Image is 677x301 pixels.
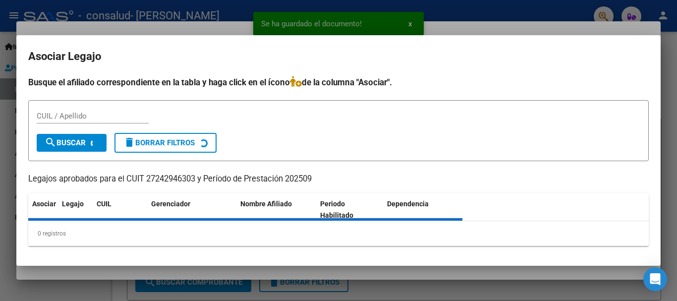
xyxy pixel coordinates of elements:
mat-icon: delete [123,136,135,148]
datatable-header-cell: Gerenciador [147,193,236,226]
datatable-header-cell: CUIL [93,193,147,226]
datatable-header-cell: Periodo Habilitado [316,193,383,226]
datatable-header-cell: Asociar [28,193,58,226]
button: Buscar [37,134,107,152]
span: Dependencia [387,200,429,208]
div: Open Intercom Messenger [643,267,667,291]
span: CUIL [97,200,112,208]
span: Legajo [62,200,84,208]
p: Legajos aprobados para el CUIT 27242946303 y Período de Prestación 202509 [28,173,649,185]
h2: Asociar Legajo [28,47,649,66]
span: Asociar [32,200,56,208]
datatable-header-cell: Legajo [58,193,93,226]
span: Nombre Afiliado [240,200,292,208]
mat-icon: search [45,136,56,148]
datatable-header-cell: Nombre Afiliado [236,193,316,226]
span: Borrar Filtros [123,138,195,147]
datatable-header-cell: Dependencia [383,193,463,226]
button: Borrar Filtros [114,133,217,153]
span: Buscar [45,138,86,147]
h4: Busque el afiliado correspondiente en la tabla y haga click en el ícono de la columna "Asociar". [28,76,649,89]
span: Gerenciador [151,200,190,208]
span: Periodo Habilitado [320,200,353,219]
div: 0 registros [28,221,649,246]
